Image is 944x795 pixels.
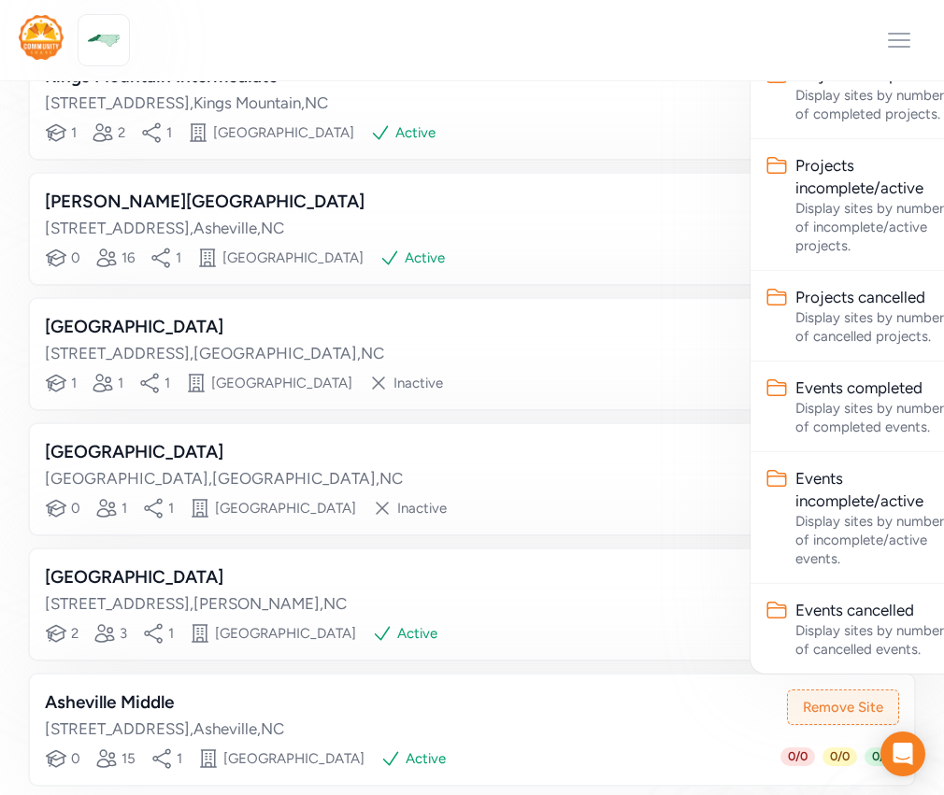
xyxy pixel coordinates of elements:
[223,749,365,768] div: [GEOGRAPHIC_DATA]
[215,624,356,643] div: [GEOGRAPHIC_DATA]
[83,20,124,61] img: logo
[71,749,80,768] div: 0
[405,248,445,267] div: Active
[45,592,347,615] div: [STREET_ADDRESS] , [PERSON_NAME] , NC
[71,123,77,142] div: 1
[45,314,384,340] div: [GEOGRAPHIC_DATA]
[45,217,365,239] div: [STREET_ADDRESS] , Asheville , NC
[71,248,80,267] div: 0
[168,624,174,643] div: 1
[393,374,443,392] div: Inactive
[118,374,123,392] div: 1
[118,123,125,142] div: 2
[880,731,925,776] div: Open Intercom Messenger
[45,342,384,364] div: [STREET_ADDRESS] , [GEOGRAPHIC_DATA] , NC
[215,499,356,518] div: [GEOGRAPHIC_DATA]
[397,624,437,643] div: Active
[211,374,352,392] div: [GEOGRAPHIC_DATA]
[45,564,347,590] div: [GEOGRAPHIC_DATA]
[122,749,136,768] div: 15
[177,749,182,768] div: 1
[45,92,328,114] div: [STREET_ADDRESS] , Kings Mountain , NC
[222,248,364,267] div: [GEOGRAPHIC_DATA]
[822,747,857,766] span: 0 / 0
[45,717,284,740] div: [STREET_ADDRESS] , Asheville , NC
[406,749,446,768] div: Active
[787,689,899,725] button: Remove Site
[168,499,174,518] div: 1
[213,123,354,142] div: [GEOGRAPHIC_DATA]
[45,467,403,490] div: [GEOGRAPHIC_DATA] , [GEOGRAPHIC_DATA] , NC
[122,248,135,267] div: 16
[71,624,79,643] div: 2
[45,689,284,716] div: Asheville Middle
[780,747,815,766] span: 0 / 0
[865,747,899,766] span: 0 / 0
[19,15,64,60] img: logo
[164,374,170,392] div: 1
[397,499,447,518] div: Inactive
[71,374,77,392] div: 1
[122,499,127,518] div: 1
[395,123,436,142] div: Active
[166,123,172,142] div: 1
[45,189,365,215] div: [PERSON_NAME][GEOGRAPHIC_DATA]
[71,499,80,518] div: 0
[176,248,181,267] div: 1
[45,439,403,465] div: [GEOGRAPHIC_DATA]
[120,624,127,643] div: 3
